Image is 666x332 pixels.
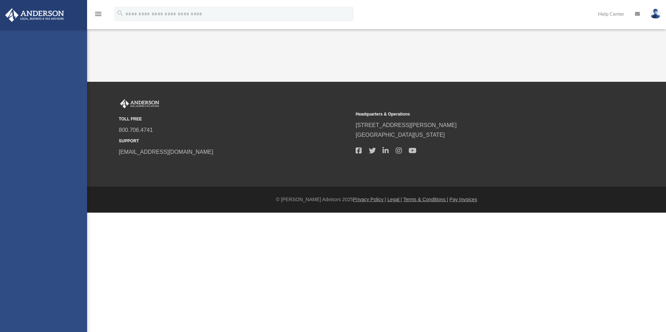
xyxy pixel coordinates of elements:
i: menu [94,10,102,18]
a: Privacy Policy | [353,197,386,202]
a: 800.706.4741 [119,127,153,133]
img: Anderson Advisors Platinum Portal [119,99,161,108]
small: TOLL FREE [119,116,351,123]
i: search [116,9,124,17]
img: User Pic [650,9,661,19]
a: menu [94,12,102,18]
a: [GEOGRAPHIC_DATA][US_STATE] [356,132,445,138]
a: Legal | [387,197,402,202]
small: Headquarters & Operations [356,111,588,118]
a: [EMAIL_ADDRESS][DOMAIN_NAME] [119,149,213,155]
a: Terms & Conditions | [403,197,448,202]
small: SUPPORT [119,137,351,145]
a: Pay Invoices [449,197,477,202]
img: Anderson Advisors Platinum Portal [3,8,66,22]
div: © [PERSON_NAME] Advisors 2025 [87,195,666,204]
a: [STREET_ADDRESS][PERSON_NAME] [356,122,457,128]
